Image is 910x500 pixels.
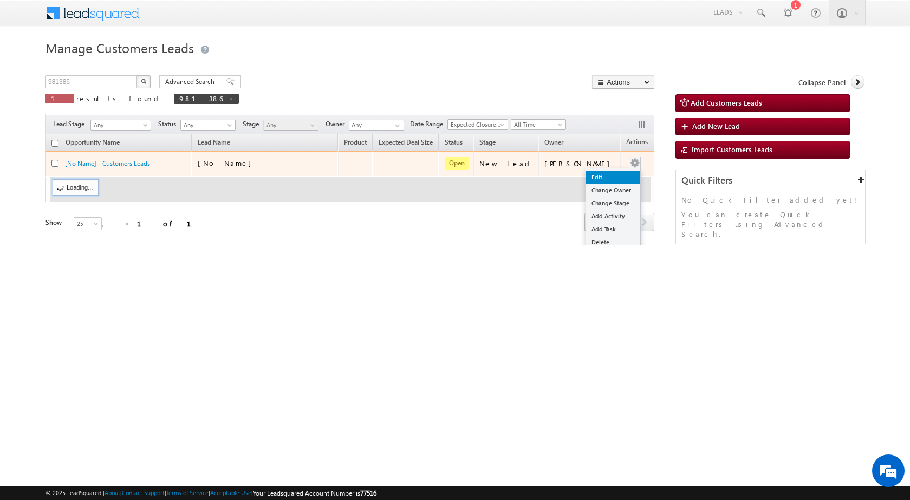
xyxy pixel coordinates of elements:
a: Any [90,120,151,131]
div: Chat with us now [56,57,182,71]
span: Add New Lead [692,121,740,131]
span: next [634,213,654,231]
a: 25 [74,217,102,230]
div: Minimize live chat window [178,5,204,31]
span: 77516 [360,489,376,497]
a: Expected Deal Size [373,137,438,151]
a: [No Name] - Customers Leads [65,159,150,167]
a: Terms of Service [166,489,209,496]
span: Stage [243,119,263,129]
span: Import Customers Leads [692,145,772,154]
span: Owner [326,119,349,129]
span: Your Leadsquared Account Number is [253,489,376,497]
span: Advanced Search [165,77,218,87]
p: You can create Quick Filters using Advanced Search. [681,210,860,239]
span: Date Range [410,119,447,129]
a: Expected Closure Date [447,119,508,130]
a: Opportunity Name [60,137,125,151]
span: Expected Deal Size [379,138,433,146]
span: Any [264,120,315,130]
a: Add Activity [586,210,640,223]
div: New Lead [479,159,534,168]
p: No Quick Filter added yet! [681,195,860,205]
a: Show All Items [389,120,403,131]
span: 981386 [179,94,223,103]
a: Stage [474,137,501,151]
span: Manage Customers Leads [45,39,194,56]
span: results found [76,94,162,103]
div: Show [45,218,65,228]
span: Status [158,119,180,129]
span: Lead Stage [53,119,89,129]
a: prev [584,214,604,231]
span: [No Name] [198,158,257,167]
a: Acceptable Use [210,489,251,496]
img: d_60004797649_company_0_60004797649 [18,57,45,71]
span: Stage [479,138,496,146]
span: Product [344,138,367,146]
a: Edit [586,171,640,184]
textarea: Type your message and hit 'Enter' [14,100,198,324]
img: Search [141,79,146,84]
div: Quick Filters [676,170,865,191]
span: Open [445,157,469,170]
span: All Time [511,120,563,129]
a: About [105,489,120,496]
div: [PERSON_NAME] [544,159,615,168]
a: Contact Support [122,489,165,496]
span: © 2025 LeadSquared | | | | | [45,488,376,498]
span: Actions [621,136,653,150]
a: Any [263,120,318,131]
a: next [634,214,654,231]
div: 1 - 1 of 1 [100,217,204,230]
span: Any [91,120,147,130]
span: 25 [74,219,103,229]
a: Delete [586,236,640,249]
span: Expected Closure Date [448,120,504,129]
a: Add Task [586,223,640,236]
a: Change Stage [586,197,640,210]
span: Any [181,120,232,130]
input: Type to Search [349,120,404,131]
span: Opportunity Name [66,138,120,146]
span: Lead Name [192,137,236,151]
span: Owner [544,138,563,146]
span: prev [584,213,604,231]
em: Start Chat [147,334,197,348]
span: Add Customers Leads [691,98,762,107]
span: Collapse Panel [798,77,846,87]
a: All Time [511,119,566,130]
div: Loading... [53,179,99,196]
button: Actions [592,75,654,89]
span: 1 [51,94,68,103]
a: Status [439,137,468,151]
input: Check all records [51,140,58,147]
a: Any [180,120,236,131]
a: Change Owner [586,184,640,197]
